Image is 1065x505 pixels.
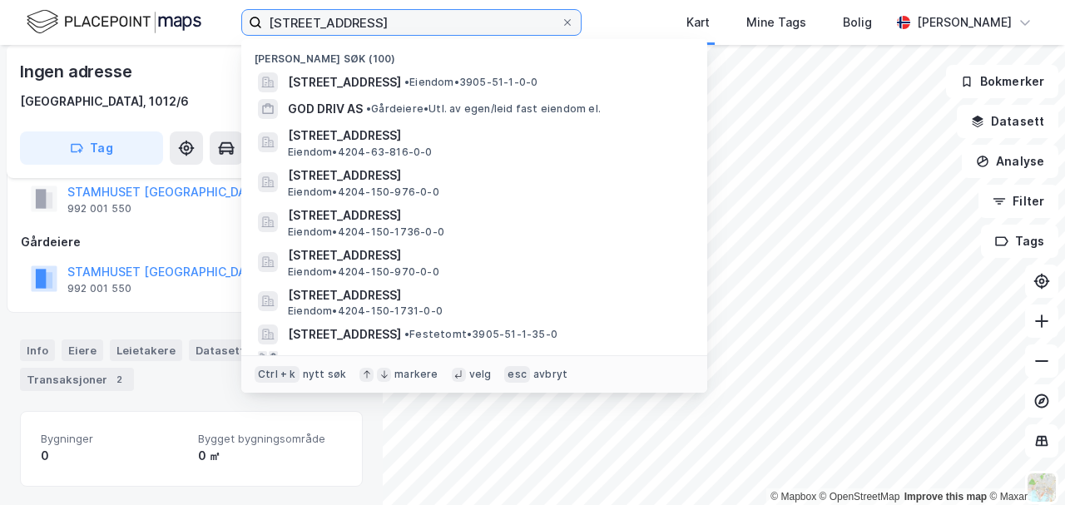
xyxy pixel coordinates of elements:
[255,366,300,383] div: Ctrl + k
[67,282,131,295] div: 992 001 550
[41,446,185,466] div: 0
[288,205,687,225] span: [STREET_ADDRESS]
[20,92,189,111] div: [GEOGRAPHIC_DATA], 1012/6
[981,225,1058,258] button: Tags
[469,368,492,381] div: velg
[843,12,872,32] div: Bolig
[366,102,371,115] span: •
[404,76,537,89] span: Eiendom • 3905-51-1-0-0
[67,202,131,215] div: 992 001 550
[288,304,443,318] span: Eiendom • 4204-150-1731-0-0
[982,425,1065,505] div: Kontrollprogram for chat
[404,76,409,88] span: •
[957,105,1058,138] button: Datasett
[288,99,363,119] span: GOD DRIV AS
[198,432,342,446] span: Bygget bygningsområde
[746,12,806,32] div: Mine Tags
[303,368,347,381] div: nytt søk
[189,339,251,361] div: Datasett
[770,491,816,503] a: Mapbox
[288,324,401,344] span: [STREET_ADDRESS]
[686,12,710,32] div: Kart
[946,65,1058,98] button: Bokmerker
[20,339,55,361] div: Info
[288,146,433,159] span: Eiendom • 4204-63-816-0-0
[21,232,362,252] div: Gårdeiere
[394,368,438,381] div: markere
[917,12,1012,32] div: [PERSON_NAME]
[366,102,601,116] span: Gårdeiere • Utl. av egen/leid fast eiendom el.
[404,328,557,341] span: Festetomt • 3905-51-1-35-0
[288,265,439,279] span: Eiendom • 4204-150-970-0-0
[962,145,1058,178] button: Analyse
[27,7,201,37] img: logo.f888ab2527a4732fd821a326f86c7f29.svg
[262,10,561,35] input: Søk på adresse, matrikkel, gårdeiere, leietakere eller personer
[504,366,530,383] div: esc
[288,245,687,265] span: [STREET_ADDRESS]
[982,425,1065,505] iframe: Chat Widget
[110,339,182,361] div: Leietakere
[198,446,342,466] div: 0 ㎡
[288,72,401,92] span: [STREET_ADDRESS]
[41,432,185,446] span: Bygninger
[288,186,439,199] span: Eiendom • 4204-150-976-0-0
[288,126,687,146] span: [STREET_ADDRESS]
[62,339,103,361] div: Eiere
[20,131,163,165] button: Tag
[820,491,900,503] a: OpenStreetMap
[904,491,987,503] a: Improve this map
[288,285,687,305] span: [STREET_ADDRESS]
[241,39,707,69] div: [PERSON_NAME] søk (100)
[978,185,1058,218] button: Filter
[111,371,127,388] div: 2
[288,225,444,239] span: Eiendom • 4204-150-1736-0-0
[288,166,687,186] span: [STREET_ADDRESS]
[20,58,135,85] div: Ingen adresse
[533,368,567,381] div: avbryt
[288,351,337,371] button: Vis flere
[20,368,134,391] div: Transaksjoner
[404,328,409,340] span: •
